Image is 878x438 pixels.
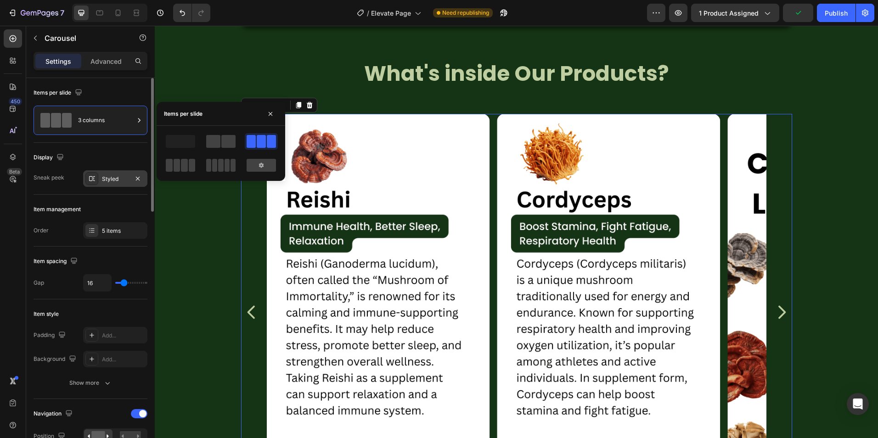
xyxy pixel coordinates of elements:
div: Open Intercom Messenger [847,393,869,415]
input: Auto [84,275,111,291]
div: Item style [34,310,59,318]
div: Navigation [34,408,74,420]
div: Carousel [98,75,125,84]
div: Item management [34,205,81,213]
div: Background [34,353,78,365]
div: 450 [9,98,22,105]
div: Styled [102,175,129,183]
div: Items per slide [164,110,203,118]
div: Publish [825,8,848,18]
span: Need republishing [442,9,489,17]
div: Display [34,152,66,164]
div: Gap [34,279,44,287]
div: Items per slide [34,87,84,99]
div: Sneak peek [34,174,64,182]
div: 5 items [102,227,145,235]
div: 3 columns [78,110,134,131]
div: Undo/Redo [173,4,210,22]
span: / [367,8,369,18]
div: Show more [69,378,112,387]
button: 7 [4,4,68,22]
span: 1 product assigned [699,8,759,18]
p: 7 [60,7,64,18]
div: Add... [102,331,145,340]
p: Carousel [45,33,123,44]
div: Add... [102,355,145,364]
iframe: Design area [155,26,878,438]
span: Elevate Page [371,8,411,18]
div: Item spacing [34,255,79,268]
button: Carousel Next Arrow [618,277,636,296]
button: Show more [34,375,147,391]
div: Order [34,226,49,235]
p: Settings [45,56,71,66]
div: Beta [7,168,22,175]
button: 1 product assigned [691,4,779,22]
button: Publish [817,4,855,22]
div: Padding [34,329,68,342]
p: Advanced [90,56,122,66]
